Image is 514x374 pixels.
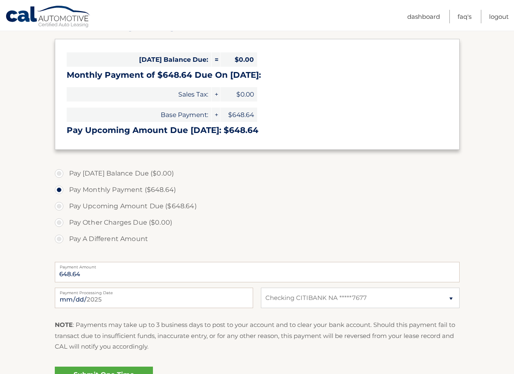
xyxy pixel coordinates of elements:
span: + [212,87,220,101]
span: Sales Tax: [67,87,211,101]
input: Payment Date [55,288,253,308]
label: Payment Processing Date [55,288,253,294]
p: : Payments may take up to 3 business days to post to your account and to clear your bank account.... [55,320,460,352]
span: $0.00 [220,87,257,101]
label: Payment Amount [55,262,460,268]
label: Pay Monthly Payment ($648.64) [55,182,460,198]
label: Pay A Different Amount [55,231,460,247]
span: = [212,52,220,67]
h3: Pay Upcoming Amount Due [DATE]: $648.64 [67,125,448,135]
label: Pay [DATE] Balance Due ($0.00) [55,165,460,182]
label: Pay Other Charges Due ($0.00) [55,214,460,231]
a: Dashboard [407,10,440,23]
label: Pay Upcoming Amount Due ($648.64) [55,198,460,214]
a: Cal Automotive [5,5,91,29]
span: $0.00 [220,52,257,67]
a: FAQ's [458,10,471,23]
span: [DATE] Balance Due: [67,52,211,67]
h3: Monthly Payment of $648.64 Due On [DATE]: [67,70,448,80]
a: Logout [489,10,509,23]
strong: NOTE [55,321,73,329]
input: Payment Amount [55,262,460,282]
span: Base Payment: [67,108,211,122]
span: $648.64 [220,108,257,122]
span: + [212,108,220,122]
